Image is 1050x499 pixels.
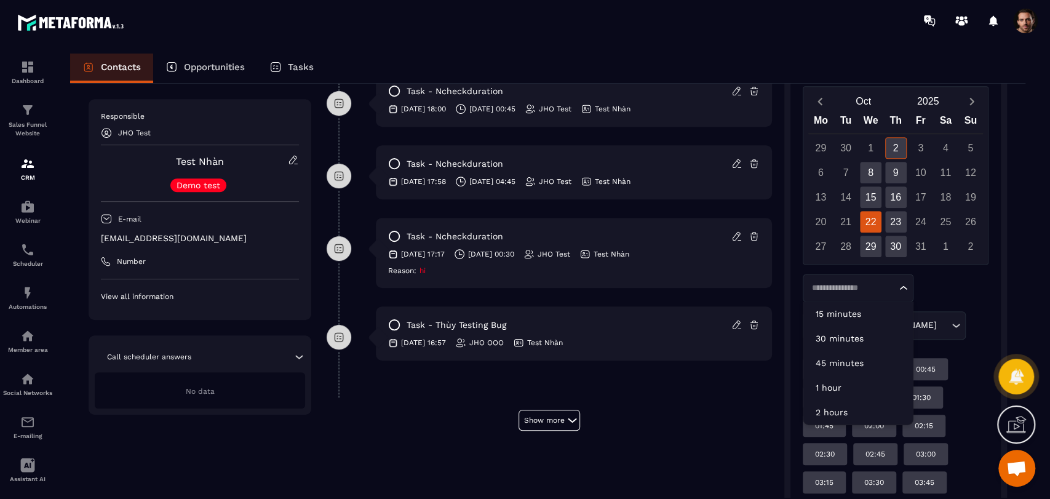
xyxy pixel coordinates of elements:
button: Open years overlay [896,90,960,112]
div: 2 [960,236,981,257]
div: 15 [860,186,881,208]
input: Search for option [939,319,949,332]
div: 30 [835,137,856,159]
img: social-network [20,372,35,386]
p: [DATE] 17:17 [401,249,445,259]
div: 21 [835,211,856,233]
div: 18 [935,186,957,208]
div: 14 [835,186,856,208]
div: 28 [835,236,856,257]
p: Assistant AI [3,476,52,482]
img: automations [20,285,35,300]
div: 19 [960,186,981,208]
div: 17 [910,186,931,208]
div: 10 [910,162,931,183]
p: [DATE] 16:57 [401,338,446,348]
p: task - Thùy testing bug [407,319,506,331]
button: Next month [960,93,983,110]
button: Open months overlay [831,90,896,112]
p: Tasks [288,62,314,73]
div: 8 [860,162,881,183]
div: Fr [908,112,933,134]
div: Calendar days [808,137,983,257]
p: 03:00 [916,449,936,459]
p: Contacts [101,62,141,73]
div: Mở cuộc trò chuyện [998,450,1035,487]
a: Assistant AI [3,449,52,492]
p: [DATE] 00:30 [468,249,514,259]
p: 02:00 [864,421,884,431]
div: 26 [960,211,981,233]
p: [DATE] 18:00 [401,104,446,114]
input: Search for option [808,282,896,294]
p: 02:15 [915,421,933,431]
p: 01:30 [912,393,931,402]
p: Number [117,257,146,266]
div: 13 [810,186,832,208]
div: 16 [885,186,907,208]
a: emailemailE-mailing [3,405,52,449]
a: Test Nhàn [176,156,224,167]
span: (GMT+07:00) [PERSON_NAME] [808,319,939,332]
img: formation [20,103,35,118]
a: Opportunities [153,54,257,83]
p: 02:30 [815,449,835,459]
div: Search for option [803,274,913,302]
div: 7 [835,162,856,183]
p: Responsible [101,111,299,121]
p: Opportunities [184,62,245,73]
p: 00:00 [815,364,835,374]
div: 23 [885,211,907,233]
span: Reason: [388,266,416,275]
p: JHO OOO [469,338,504,348]
p: Call scheduler answers [107,352,191,362]
a: schedulerschedulerScheduler [3,233,52,276]
button: Previous month [808,93,831,110]
p: 01:45 [815,421,833,431]
p: task - Ncheckduration [407,158,503,170]
a: Contacts [70,54,153,83]
div: 31 [910,236,931,257]
span: hi [420,266,426,275]
div: 30 [885,236,907,257]
div: 27 [810,236,832,257]
div: Su [958,112,983,134]
a: automationsautomationsAutomations [3,276,52,319]
p: JHO Test [539,104,571,114]
div: 2 [885,137,907,159]
p: Test Nhàn [594,249,629,259]
p: 02:45 [865,449,885,459]
img: scheduler [20,242,35,257]
img: formation [20,156,35,171]
a: Tasks [257,54,326,83]
p: Scheduler [3,260,52,267]
p: JHO Test [539,177,571,186]
p: task - Ncheckduration [407,231,503,242]
p: [EMAIL_ADDRESS][DOMAIN_NAME] [101,233,299,244]
p: task - Ncheckduration [407,86,503,97]
div: 25 [935,211,957,233]
a: social-networksocial-networkSocial Networks [3,362,52,405]
p: Test Nhàn [527,338,563,348]
p: JHO Test [538,249,570,259]
p: E-mailing [3,433,52,439]
div: 6 [810,162,832,183]
div: 24 [910,211,931,233]
p: [DATE] 04:45 [469,177,515,186]
p: 00:45 [916,364,936,374]
p: 03:15 [815,477,833,487]
p: 01:00 [815,393,833,402]
a: automationsautomationsWebinar [3,190,52,233]
div: 12 [960,162,981,183]
div: Mo [808,112,833,134]
div: 29 [860,236,881,257]
p: CRM [3,174,52,181]
div: Th [883,112,909,134]
p: 00:30 [865,364,885,374]
div: Search for option [803,311,966,340]
img: automations [20,199,35,214]
p: 03:45 [915,477,934,487]
p: Demo test [177,181,220,190]
p: Social Networks [3,389,52,396]
div: 1 [860,137,881,159]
